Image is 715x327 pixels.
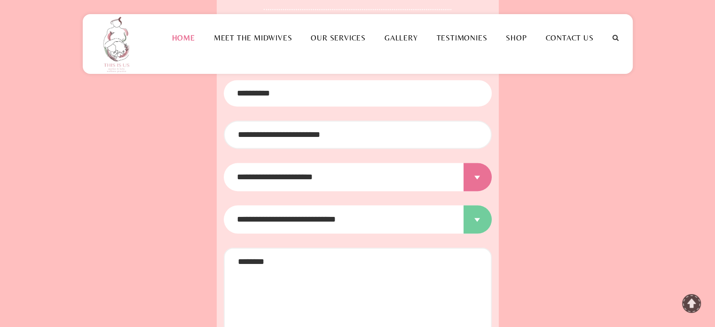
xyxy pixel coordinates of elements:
a: Home [162,33,204,42]
a: Contact Us [536,33,603,42]
a: To Top [682,294,701,313]
a: Our Services [301,33,375,42]
a: Testimonies [427,33,496,42]
a: Gallery [375,33,427,42]
a: Shop [496,33,536,42]
img: This is us practice [97,14,139,74]
a: Meet the Midwives [204,33,302,42]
